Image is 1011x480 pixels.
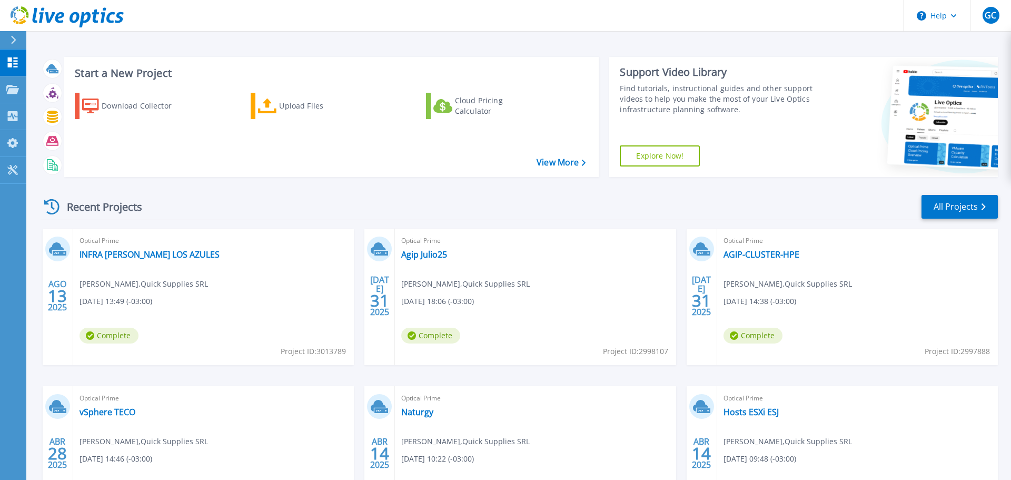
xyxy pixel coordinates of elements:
span: Complete [401,328,460,344]
a: View More [537,158,586,168]
span: Project ID: 3013789 [281,346,346,357]
span: Project ID: 2997888 [925,346,990,357]
span: Optical Prime [401,393,669,404]
span: Optical Prime [723,235,992,247]
div: Find tutorials, instructional guides and other support videos to help you make the most of your L... [620,83,818,115]
span: GC [985,11,996,19]
a: Cloud Pricing Calculator [426,93,543,119]
a: Naturgy [401,407,433,417]
span: [PERSON_NAME] , Quick Supplies SRL [80,278,208,290]
span: Optical Prime [80,393,348,404]
span: [DATE] 14:38 (-03:00) [723,296,796,307]
span: Optical Prime [723,393,992,404]
span: [PERSON_NAME] , Quick Supplies SRL [723,278,852,290]
div: ABR 2025 [47,434,67,473]
span: [DATE] 18:06 (-03:00) [401,296,474,307]
span: 31 [692,296,711,305]
a: AGIP-CLUSTER-HPE [723,249,799,260]
a: Hosts ESXi ESJ [723,407,779,417]
span: [PERSON_NAME] , Quick Supplies SRL [723,436,852,447]
a: Upload Files [251,93,368,119]
a: Agip Julio25 [401,249,447,260]
div: Support Video Library [620,65,818,79]
div: Download Collector [102,95,186,116]
div: Recent Projects [41,194,156,220]
a: vSphere TECO [80,407,135,417]
span: 28 [48,449,67,458]
div: ABR 2025 [370,434,390,473]
span: [PERSON_NAME] , Quick Supplies SRL [401,278,530,290]
span: [DATE] 13:49 (-03:00) [80,296,152,307]
span: [DATE] 09:48 (-03:00) [723,453,796,465]
span: 31 [370,296,389,305]
a: INFRA [PERSON_NAME] LOS AZULES [80,249,220,260]
div: AGO 2025 [47,277,67,315]
span: [PERSON_NAME] , Quick Supplies SRL [401,436,530,447]
span: Optical Prime [401,235,669,247]
h3: Start a New Project [75,67,586,79]
a: All Projects [921,195,998,219]
div: Upload Files [279,95,363,116]
div: [DATE] 2025 [691,277,711,315]
span: 14 [692,449,711,458]
span: Complete [723,328,782,344]
span: 14 [370,449,389,458]
span: 13 [48,291,67,300]
span: Optical Prime [80,235,348,247]
span: Complete [80,328,138,344]
div: ABR 2025 [691,434,711,473]
span: Project ID: 2998107 [603,346,668,357]
span: [DATE] 10:22 (-03:00) [401,453,474,465]
div: [DATE] 2025 [370,277,390,315]
span: [PERSON_NAME] , Quick Supplies SRL [80,436,208,447]
a: Explore Now! [620,145,700,166]
span: [DATE] 14:46 (-03:00) [80,453,152,465]
a: Download Collector [75,93,192,119]
div: Cloud Pricing Calculator [455,95,539,116]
